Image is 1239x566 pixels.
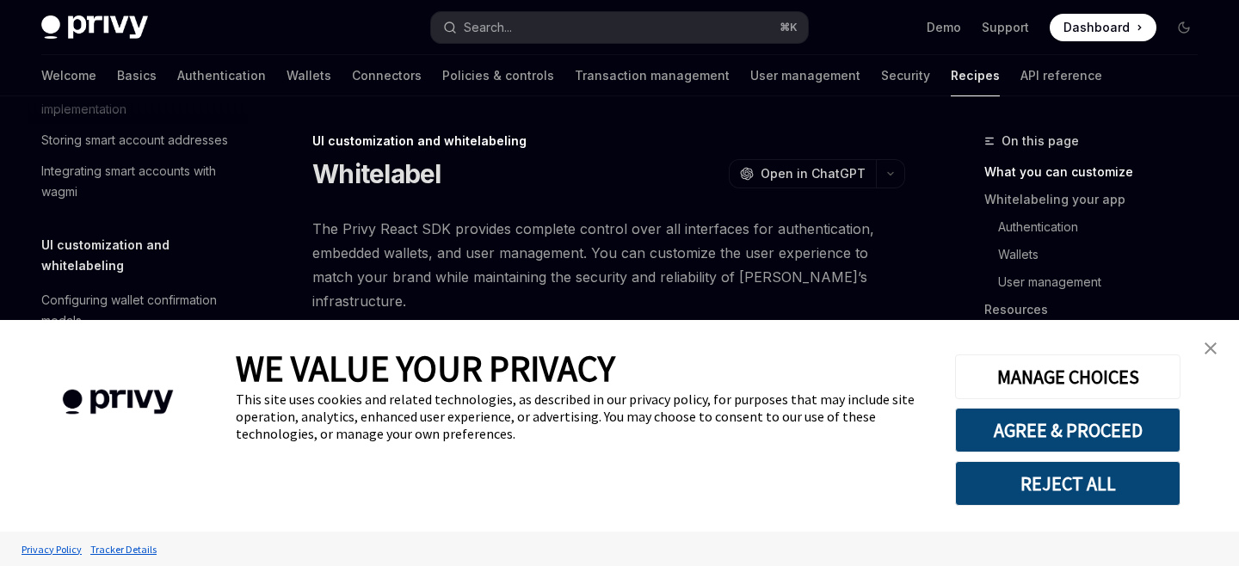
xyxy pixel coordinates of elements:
[1020,55,1102,96] a: API reference
[1063,19,1130,36] span: Dashboard
[982,19,1029,36] a: Support
[575,55,730,96] a: Transaction management
[442,55,554,96] a: Policies & controls
[1193,331,1228,366] a: close banner
[312,217,905,313] span: The Privy React SDK provides complete control over all interfaces for authentication, embedded wa...
[951,55,1000,96] a: Recipes
[955,461,1180,506] button: REJECT ALL
[41,55,96,96] a: Welcome
[984,186,1211,213] a: Whitelabeling your app
[117,55,157,96] a: Basics
[17,534,86,564] a: Privacy Policy
[312,158,441,189] h1: Whitelabel
[28,285,248,336] a: Configuring wallet confirmation modals
[431,12,807,43] button: Search...⌘K
[1050,14,1156,41] a: Dashboard
[41,161,237,202] div: Integrating smart accounts with wagmi
[955,408,1180,452] button: AGREE & PROCEED
[984,268,1211,296] a: User management
[1170,14,1198,41] button: Toggle dark mode
[236,391,929,442] div: This site uses cookies and related technologies, as described in our privacy policy, for purposes...
[984,241,1211,268] a: Wallets
[41,130,228,151] div: Storing smart account addresses
[464,17,512,38] div: Search...
[177,55,266,96] a: Authentication
[41,235,248,276] h5: UI customization and whitelabeling
[28,156,248,207] a: Integrating smart accounts with wagmi
[26,365,210,440] img: company logo
[287,55,331,96] a: Wallets
[750,55,860,96] a: User management
[984,158,1211,186] a: What you can customize
[984,213,1211,241] a: Authentication
[955,354,1180,399] button: MANAGE CHOICES
[1002,131,1079,151] span: On this page
[41,290,237,331] div: Configuring wallet confirmation modals
[927,19,961,36] a: Demo
[41,15,148,40] img: dark logo
[984,296,1211,323] a: Resources
[236,346,615,391] span: WE VALUE YOUR PRIVACY
[352,55,422,96] a: Connectors
[881,55,930,96] a: Security
[28,125,248,156] a: Storing smart account addresses
[86,534,161,564] a: Tracker Details
[312,132,905,150] div: UI customization and whitelabeling
[780,21,798,34] span: ⌘ K
[761,165,866,182] span: Open in ChatGPT
[729,159,876,188] button: Open in ChatGPT
[1205,342,1217,354] img: close banner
